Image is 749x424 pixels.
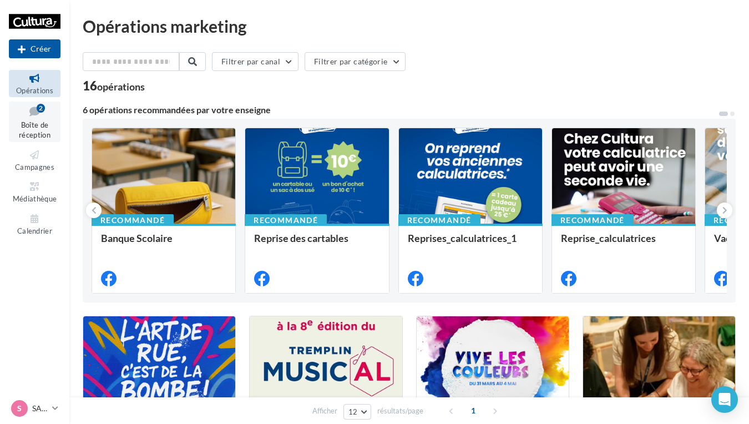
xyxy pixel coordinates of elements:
[377,406,423,416] span: résultats/page
[13,194,57,203] span: Médiathèque
[398,214,480,226] div: Recommandé
[101,233,226,255] div: Banque Scolaire
[15,163,54,171] span: Campagnes
[551,214,634,226] div: Recommandé
[9,70,60,97] a: Opérations
[83,105,718,114] div: 6 opérations recommandées par votre enseigne
[97,82,145,92] div: opérations
[9,102,60,142] a: Boîte de réception2
[711,386,738,413] div: Open Intercom Messenger
[9,178,60,205] a: Médiathèque
[561,233,686,255] div: Reprise_calculatrices
[305,52,406,71] button: Filtrer par catégorie
[348,407,358,416] span: 12
[37,104,45,113] div: 2
[9,39,60,58] div: Nouvelle campagne
[9,398,60,419] a: S SARAN
[245,214,327,226] div: Recommandé
[17,403,22,414] span: S
[254,233,379,255] div: Reprise des cartables
[9,147,60,174] a: Campagnes
[212,52,298,71] button: Filtrer par canal
[83,80,145,92] div: 16
[83,18,736,34] div: Opérations marketing
[343,404,372,420] button: 12
[32,403,48,414] p: SARAN
[17,226,52,235] span: Calendrier
[9,39,60,58] button: Créer
[464,402,482,420] span: 1
[312,406,337,416] span: Afficher
[9,210,60,238] a: Calendrier
[408,233,533,255] div: Reprises_calculatrices_1
[92,214,174,226] div: Recommandé
[16,86,53,95] span: Opérations
[19,120,50,140] span: Boîte de réception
